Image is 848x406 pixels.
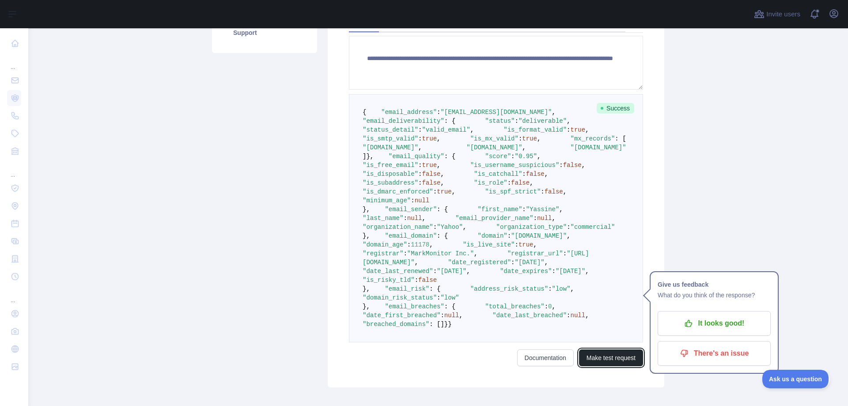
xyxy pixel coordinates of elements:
[463,224,466,231] span: ,
[515,153,537,160] span: "0.95"
[503,126,567,133] span: "is_format_valid"
[466,144,522,151] span: "[DOMAIN_NAME]"
[552,303,556,310] span: ,
[363,206,370,213] span: },
[507,232,511,239] span: :
[422,135,437,142] span: true
[567,224,570,231] span: :
[463,241,515,248] span: "is_live_site"
[437,109,440,116] span: :
[762,370,830,388] iframe: Toggle Customer Support
[363,215,403,222] span: "last_name"
[444,153,455,160] span: : {
[403,215,407,222] span: :
[545,259,548,266] span: ,
[418,162,422,169] span: :
[571,144,626,151] span: "[DOMAIN_NAME]"
[567,126,570,133] span: :
[363,224,433,231] span: "organization_name"
[470,126,474,133] span: ,
[515,241,519,248] span: :
[585,268,589,275] span: ,
[437,224,463,231] span: "Yahoo"
[552,268,556,275] span: :
[363,250,403,257] span: "registrar"
[511,232,567,239] span: "[DOMAIN_NAME]"
[444,321,448,328] span: }
[537,153,541,160] span: ,
[433,188,437,195] span: :
[517,349,574,366] a: Documentation
[403,250,407,257] span: :
[658,279,771,290] h1: Give us feedback
[437,135,440,142] span: ,
[766,9,800,19] span: Invite users
[507,250,563,257] span: "registrar_url"
[385,232,437,239] span: "email_domain"
[422,179,440,186] span: false
[411,197,414,204] span: :
[440,294,459,301] span: "low"
[545,303,548,310] span: :
[515,118,519,125] span: :
[411,241,429,248] span: 11178
[363,294,437,301] span: "domain_risk_status"
[363,162,418,169] span: "is_free_email"
[522,206,526,213] span: :
[571,224,615,231] span: "commercial"
[437,294,440,301] span: :
[585,312,589,319] span: ,
[363,126,418,133] span: "status_detail"
[444,312,459,319] span: null
[440,312,444,319] span: :
[511,179,530,186] span: false
[585,126,589,133] span: ,
[363,232,370,239] span: },
[385,303,444,310] span: "email_breaches"
[474,179,507,186] span: "is_role"
[459,312,462,319] span: ,
[470,135,519,142] span: "is_mx_valid"
[530,179,533,186] span: ,
[448,321,451,328] span: }
[474,250,477,257] span: ,
[363,171,418,178] span: "is_disposable"
[615,135,626,142] span: : [
[429,285,440,292] span: : {
[7,53,21,71] div: ...
[567,232,570,239] span: ,
[7,161,21,178] div: ...
[485,153,511,160] span: "score"
[511,153,515,160] span: :
[567,118,570,125] span: ,
[556,268,585,275] span: "[DATE]"
[537,215,552,222] span: null
[440,179,444,186] span: ,
[407,241,411,248] span: :
[545,188,563,195] span: false
[470,162,560,169] span: "is_username_suspicious"
[415,277,418,284] span: :
[363,153,366,160] span: ]
[363,188,433,195] span: "is_dmarc_enforced"
[563,188,567,195] span: ,
[571,285,574,292] span: ,
[455,215,533,222] span: "email_provider_name"
[515,259,544,266] span: "[DATE]"
[437,162,440,169] span: ,
[415,197,430,204] span: null
[466,268,470,275] span: ,
[444,303,455,310] span: : {
[563,162,582,169] span: false
[418,126,422,133] span: :
[363,312,440,319] span: "date_first_breached"
[407,250,474,257] span: "MarkMonitor Inc."
[485,303,544,310] span: "total_breaches"
[418,277,437,284] span: false
[548,285,552,292] span: :
[363,268,433,275] span: "date_last_renewed"
[559,206,563,213] span: ,
[415,259,418,266] span: ,
[500,268,552,275] span: "date_expires"
[363,303,370,310] span: },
